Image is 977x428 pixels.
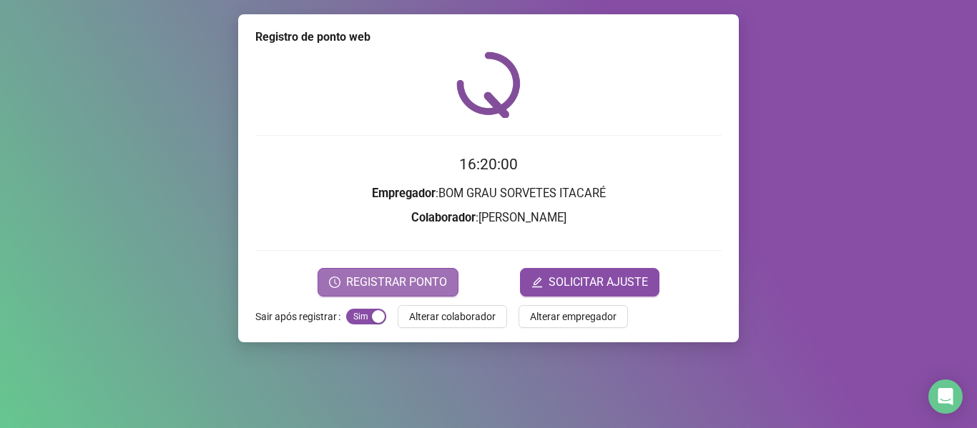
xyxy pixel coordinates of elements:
span: Alterar empregador [530,309,617,324]
strong: Empregador [372,186,436,200]
time: 16:20:00 [459,156,518,173]
button: REGISTRAR PONTO [318,268,458,297]
strong: Colaborador [411,211,476,224]
h3: : [PERSON_NAME] [255,209,722,227]
span: Alterar colaborador [409,309,496,324]
span: SOLICITAR AJUSTE [549,274,648,291]
img: QRPoint [456,51,521,118]
span: clock-circle [329,277,340,288]
span: edit [531,277,543,288]
div: Registro de ponto web [255,29,722,46]
label: Sair após registrar [255,305,346,328]
span: REGISTRAR PONTO [346,274,447,291]
button: editSOLICITAR AJUSTE [520,268,659,297]
div: Open Intercom Messenger [928,379,963,414]
h3: : BOM GRAU SORVETES ITACARÉ [255,184,722,203]
button: Alterar colaborador [398,305,507,328]
button: Alterar empregador [519,305,628,328]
